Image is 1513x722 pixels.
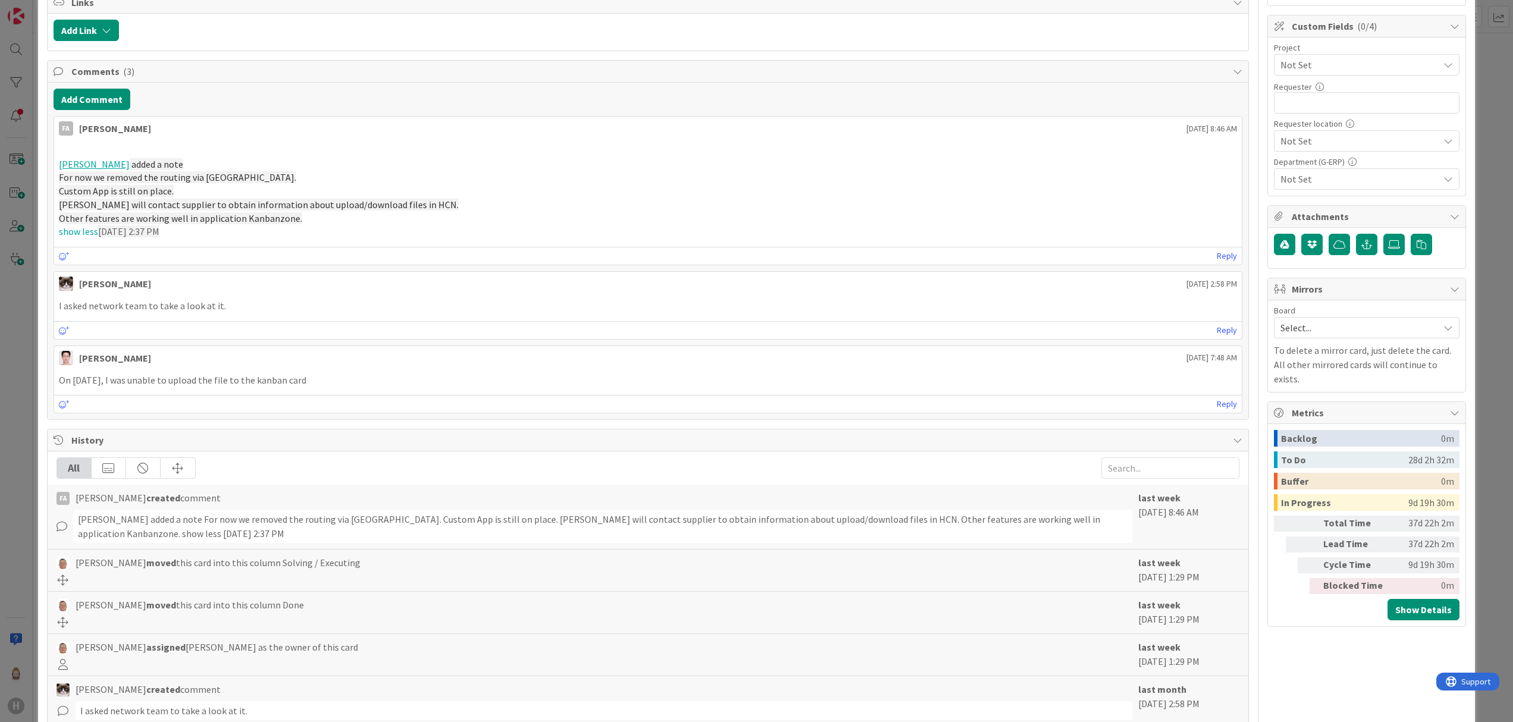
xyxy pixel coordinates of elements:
b: moved [146,599,176,611]
span: Not Set [1280,172,1439,186]
span: Not Set [1280,56,1433,73]
b: last week [1138,599,1181,611]
div: Department (G-ERP) [1274,158,1459,166]
span: Attachments [1292,209,1444,224]
input: Search... [1101,457,1239,479]
span: added a note [131,158,183,170]
div: [PERSON_NAME] added a note For now we removed the routing via [GEOGRAPHIC_DATA]. Custom App is st... [73,510,1132,543]
div: To Do [1281,451,1408,468]
div: [PERSON_NAME] [79,121,151,136]
a: [PERSON_NAME] [59,158,130,170]
span: Mirrors [1292,282,1444,296]
span: [DATE] 2:37 PM [98,225,159,237]
span: [PERSON_NAME] this card into this column Solving / Executing [76,555,360,570]
span: Custom App is still on place. [59,185,174,197]
div: In Progress [1281,494,1408,511]
span: History [71,433,1228,447]
span: Metrics [1292,406,1444,420]
img: Kv [56,683,70,696]
span: Select... [1280,319,1433,336]
span: Not Set [1280,133,1433,149]
b: last week [1138,492,1181,504]
div: 37d 22h 2m [1393,536,1454,553]
div: FA [59,121,73,136]
p: To delete a mirror card, just delete the card. All other mirrored cards will continue to exists. [1274,343,1459,386]
div: 9d 19h 30m [1393,557,1454,573]
div: [DATE] 1:29 PM [1138,555,1239,585]
div: FA [56,492,70,505]
button: Add Comment [54,89,130,110]
img: Kv [59,277,73,291]
span: [PERSON_NAME] comment [76,491,221,505]
span: [DATE] 7:48 AM [1186,351,1237,364]
div: 28d 2h 32m [1408,451,1454,468]
div: 0m [1393,578,1454,594]
span: For now we removed the routing via [GEOGRAPHIC_DATA]. [59,171,296,183]
button: Add Link [54,20,119,41]
div: Total Time [1323,516,1389,532]
div: Requester location [1274,120,1459,128]
div: Backlog [1281,430,1441,447]
div: I asked network team to take a look at it. [76,701,1133,720]
span: [PERSON_NAME] [PERSON_NAME] as the owner of this card [76,640,358,654]
span: Support [25,2,54,16]
span: [PERSON_NAME] will contact supplier to obtain information about upload/download files in HCN. [59,199,459,211]
b: last week [1138,641,1181,653]
span: [DATE] 2:58 PM [1186,278,1237,290]
div: Cycle Time [1323,557,1389,573]
span: [PERSON_NAME] comment [76,682,221,696]
span: ( 0/4 ) [1357,20,1377,32]
img: ll [59,351,73,365]
div: Buffer [1281,473,1441,489]
span: Board [1274,306,1295,315]
p: On [DATE], I was unable to upload the file to the kanban card [59,373,1238,387]
a: Reply [1217,397,1237,412]
b: last month [1138,683,1186,695]
span: Comments [71,64,1228,79]
span: show less [59,225,98,237]
div: [DATE] 1:29 PM [1138,598,1239,627]
div: 0m [1441,473,1454,489]
a: Reply [1217,249,1237,263]
img: lD [56,599,70,612]
label: Requester [1274,81,1312,92]
div: [DATE] 8:46 AM [1138,491,1239,543]
b: created [146,683,180,695]
div: [DATE] 2:58 PM [1138,682,1239,720]
div: [PERSON_NAME] [79,277,151,291]
img: lD [56,557,70,570]
div: 9d 19h 30m [1408,494,1454,511]
a: Reply [1217,323,1237,338]
span: Other features are working well in application Kanbanzone. [59,212,302,224]
button: Show Details [1388,599,1459,620]
span: [DATE] 8:46 AM [1186,123,1237,135]
b: assigned [146,641,186,653]
div: All [57,458,92,478]
b: last week [1138,557,1181,569]
div: 0m [1441,430,1454,447]
span: [PERSON_NAME] this card into this column Done [76,598,304,612]
div: Blocked Time [1323,578,1389,594]
div: [DATE] 1:29 PM [1138,640,1239,670]
div: 37d 22h 2m [1393,516,1454,532]
span: Custom Fields [1292,19,1444,33]
img: lD [56,641,70,654]
p: I asked network team to take a look at it. [59,299,1238,313]
div: Project [1274,43,1459,52]
b: created [146,492,180,504]
span: ( 3 ) [123,65,134,77]
div: [PERSON_NAME] [79,351,151,365]
b: moved [146,557,176,569]
div: Lead Time [1323,536,1389,553]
